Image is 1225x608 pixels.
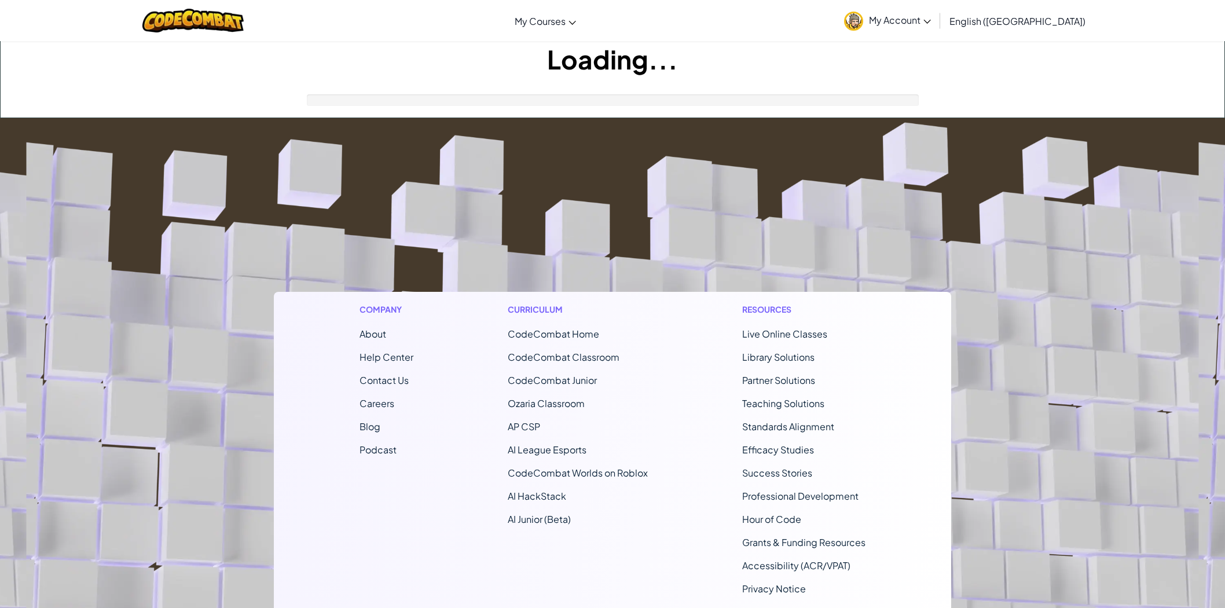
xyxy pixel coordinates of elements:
span: My Account [869,14,931,26]
span: English ([GEOGRAPHIC_DATA]) [949,15,1085,27]
h1: Company [360,303,413,316]
a: CodeCombat Worlds on Roblox [508,467,648,479]
a: Grants & Funding Resources [742,536,865,548]
a: Efficacy Studies [742,444,814,456]
img: avatar [844,12,863,31]
a: Standards Alignment [742,420,834,433]
a: Help Center [360,351,413,363]
a: English ([GEOGRAPHIC_DATA]) [944,5,1091,36]
a: AI HackStack [508,490,566,502]
a: Podcast [360,444,397,456]
a: Hour of Code [742,513,801,525]
span: Contact Us [360,374,409,386]
h1: Curriculum [508,303,648,316]
a: AP CSP [508,420,540,433]
img: CodeCombat logo [142,9,244,32]
a: Partner Solutions [742,374,815,386]
a: AI League Esports [508,444,586,456]
a: CodeCombat Junior [508,374,597,386]
a: About [360,328,386,340]
a: Privacy Notice [742,583,806,595]
a: AI Junior (Beta) [508,513,571,525]
a: Accessibility (ACR/VPAT) [742,559,850,572]
h1: Loading... [1,41,1224,77]
a: Success Stories [742,467,812,479]
a: Live Online Classes [742,328,827,340]
a: CodeCombat Classroom [508,351,619,363]
a: Library Solutions [742,351,815,363]
span: CodeCombat Home [508,328,599,340]
a: Ozaria Classroom [508,397,585,409]
a: My Account [838,2,937,39]
a: Blog [360,420,380,433]
span: My Courses [515,15,566,27]
h1: Resources [742,303,865,316]
a: Teaching Solutions [742,397,824,409]
a: My Courses [509,5,582,36]
a: Professional Development [742,490,859,502]
a: Careers [360,397,394,409]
